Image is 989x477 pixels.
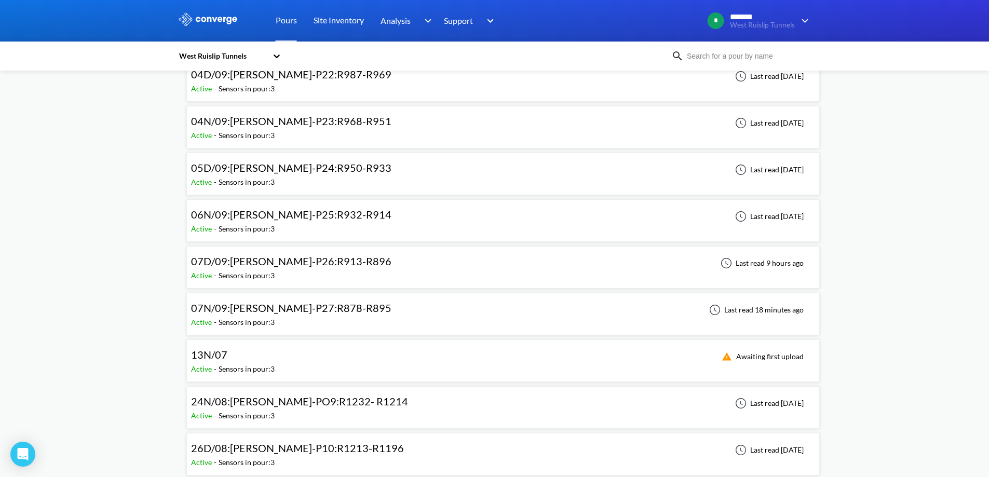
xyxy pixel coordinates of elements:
[186,211,820,220] a: 06N/09:[PERSON_NAME]-P25:R932-R914Active-Sensors in pour:3Last read [DATE]
[795,15,811,27] img: downArrow.svg
[729,117,807,129] div: Last read [DATE]
[214,458,219,467] span: -
[186,165,820,173] a: 05D/09:[PERSON_NAME]-P24:R950-R933Active-Sensors in pour:3Last read [DATE]
[191,395,408,407] span: 24N/08:[PERSON_NAME]-PO9:R1232- R1214
[191,68,391,80] span: 04D/09:[PERSON_NAME]-P22:R987-R969
[729,210,807,223] div: Last read [DATE]
[729,70,807,83] div: Last read [DATE]
[191,318,214,326] span: Active
[715,350,807,363] div: Awaiting first upload
[219,410,275,421] div: Sensors in pour: 3
[191,411,214,420] span: Active
[444,14,473,27] span: Support
[219,363,275,375] div: Sensors in pour: 3
[186,398,820,407] a: 24N/08:[PERSON_NAME]-PO9:R1232- R1214Active-Sensors in pour:3Last read [DATE]
[703,304,807,316] div: Last read 18 minutes ago
[214,318,219,326] span: -
[191,84,214,93] span: Active
[729,397,807,410] div: Last read [DATE]
[214,131,219,140] span: -
[191,115,391,127] span: 04N/09:[PERSON_NAME]-P23:R968-R951
[186,258,820,267] a: 07D/09:[PERSON_NAME]-P26:R913-R896Active-Sensors in pour:3Last read 9 hours ago
[178,50,267,62] div: West Ruislip Tunnels
[219,457,275,468] div: Sensors in pour: 3
[219,83,275,94] div: Sensors in pour: 3
[191,458,214,467] span: Active
[715,257,807,269] div: Last read 9 hours ago
[186,351,820,360] a: 13N/07Active-Sensors in pour:3Awaiting first upload
[191,302,391,314] span: 07N/09:[PERSON_NAME]-P27:R878-R895
[191,364,214,373] span: Active
[219,317,275,328] div: Sensors in pour: 3
[191,271,214,280] span: Active
[191,208,391,221] span: 06N/09:[PERSON_NAME]-P25:R932-R914
[214,364,219,373] span: -
[671,50,684,62] img: icon-search.svg
[178,12,238,26] img: logo_ewhite.svg
[191,442,404,454] span: 26D/08:[PERSON_NAME]-P10:R1213-R1196
[191,161,391,174] span: 05D/09:[PERSON_NAME]-P24:R950-R933
[729,163,807,176] div: Last read [DATE]
[186,445,820,454] a: 26D/08:[PERSON_NAME]-P10:R1213-R1196Active-Sensors in pour:3Last read [DATE]
[191,255,391,267] span: 07D/09:[PERSON_NAME]-P26:R913-R896
[186,118,820,127] a: 04N/09:[PERSON_NAME]-P23:R968-R951Active-Sensors in pour:3Last read [DATE]
[214,178,219,186] span: -
[186,71,820,80] a: 04D/09:[PERSON_NAME]-P22:R987-R969Active-Sensors in pour:3Last read [DATE]
[684,50,809,62] input: Search for a pour by name
[214,84,219,93] span: -
[191,178,214,186] span: Active
[214,224,219,233] span: -
[480,15,497,27] img: downArrow.svg
[191,348,227,361] span: 13N/07
[191,131,214,140] span: Active
[417,15,434,27] img: downArrow.svg
[191,224,214,233] span: Active
[219,130,275,141] div: Sensors in pour: 3
[214,411,219,420] span: -
[10,442,35,467] div: Open Intercom Messenger
[729,444,807,456] div: Last read [DATE]
[219,223,275,235] div: Sensors in pour: 3
[214,271,219,280] span: -
[730,21,795,29] span: West Ruislip Tunnels
[381,14,411,27] span: Analysis
[219,176,275,188] div: Sensors in pour: 3
[186,305,820,314] a: 07N/09:[PERSON_NAME]-P27:R878-R895Active-Sensors in pour:3Last read 18 minutes ago
[219,270,275,281] div: Sensors in pour: 3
